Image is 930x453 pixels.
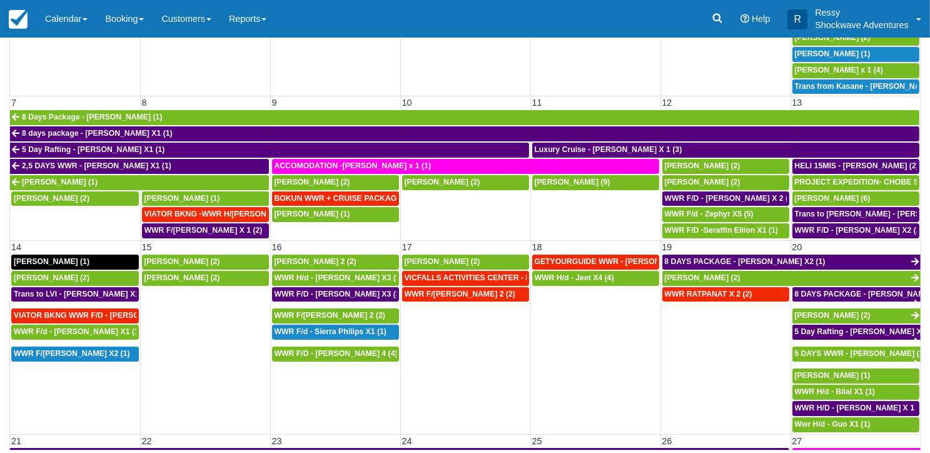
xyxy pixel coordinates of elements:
[275,327,387,336] span: WWR F/d - Sierra Philips X1 (1)
[14,257,89,266] span: [PERSON_NAME] (1)
[662,207,789,222] a: WWR F/d - Zephyr X5 (5)
[662,159,789,174] a: [PERSON_NAME] (2)
[531,242,543,252] span: 18
[795,404,926,412] span: WWR H/D - [PERSON_NAME] X 1 (1)
[792,159,920,174] a: HELI 15MIS - [PERSON_NAME] (2)
[14,273,89,282] span: [PERSON_NAME] (2)
[272,175,399,190] a: [PERSON_NAME] (2)
[531,98,543,108] span: 11
[792,175,920,190] a: PROJECT EXPEDITION- CHOBE SAFARI - [GEOGRAPHIC_DATA][PERSON_NAME] 2 (2)
[795,311,871,320] span: [PERSON_NAME] (2)
[142,255,269,270] a: [PERSON_NAME] (2)
[11,191,139,206] a: [PERSON_NAME] (2)
[792,325,921,340] a: 5 Day Rafting - [PERSON_NAME] X2 (2)
[275,161,432,170] span: ACCOMODATION -[PERSON_NAME] x 1 (1)
[662,191,789,206] a: WWR F/D - [PERSON_NAME] X 2 (2)
[22,129,173,138] span: 8 days package - [PERSON_NAME] X1 (1)
[401,242,413,252] span: 17
[10,159,269,174] a: 2,5 DAYS WWR - [PERSON_NAME] X1 (1)
[792,223,920,238] a: WWR F/D - [PERSON_NAME] X2 (2)
[14,349,130,358] span: WWR F/[PERSON_NAME] X2 (1)
[144,257,220,266] span: [PERSON_NAME] (2)
[795,420,871,429] span: Wwr H/d - Guo X1 (1)
[752,14,771,24] span: Help
[275,257,356,266] span: [PERSON_NAME] 2 (2)
[11,347,139,362] a: WWR F/[PERSON_NAME] X2 (1)
[14,194,89,203] span: [PERSON_NAME] (2)
[22,161,171,170] span: 2,5 DAYS WWR - [PERSON_NAME] X1 (1)
[405,178,480,186] span: [PERSON_NAME] (2)
[791,436,804,446] span: 27
[10,242,23,252] span: 14
[11,287,139,302] a: Trans to LVI - [PERSON_NAME] X1 (1)
[662,223,789,238] a: WWR F/D -Seraffin Ellion X1 (1)
[144,226,263,235] span: WWR F/[PERSON_NAME] X 1 (2)
[402,255,529,270] a: [PERSON_NAME] (2)
[11,308,139,323] a: VIATOR BKNG WWR F/D - [PERSON_NAME] X 1 (1)
[532,271,659,286] a: WWR H/d - Jeet X4 (4)
[272,191,399,206] a: BOKUN WWR + CRUISE PACKAGE - [PERSON_NAME] South X 2 (2)
[792,308,921,323] a: [PERSON_NAME] (2)
[662,287,789,302] a: WWR RATPANAT X 2 (2)
[791,98,804,108] span: 13
[275,311,385,320] span: WWR F/[PERSON_NAME] 2 (2)
[11,271,139,286] a: [PERSON_NAME] (2)
[141,242,153,252] span: 15
[405,257,480,266] span: [PERSON_NAME] (2)
[275,273,403,282] span: WWR H/d - [PERSON_NAME] X3 (3)
[665,178,740,186] span: [PERSON_NAME] (2)
[787,9,807,29] div: R
[795,161,919,170] span: HELI 15MIS - [PERSON_NAME] (2)
[535,178,610,186] span: [PERSON_NAME] (9)
[795,371,871,380] span: [PERSON_NAME] (1)
[792,385,920,400] a: WWR H/d - Bilal X1 (1)
[272,347,399,362] a: WWR F/D - [PERSON_NAME] 4 (4)
[662,175,789,190] a: [PERSON_NAME] (2)
[791,242,804,252] span: 20
[144,273,220,282] span: [PERSON_NAME] (2)
[142,223,269,238] a: WWR F/[PERSON_NAME] X 1 (2)
[792,347,921,362] a: 5 DAYS WWR - [PERSON_NAME] (2)
[10,126,919,141] a: 8 days package - [PERSON_NAME] X1 (1)
[795,387,875,396] span: WWR H/d - Bilal X1 (1)
[10,175,269,190] a: [PERSON_NAME] (1)
[10,436,23,446] span: 21
[402,287,529,302] a: WWR F/[PERSON_NAME] 2 (2)
[792,31,920,46] a: [PERSON_NAME] (2)
[142,207,269,222] a: VIATOR BKNG -WWR H/[PERSON_NAME] X 2 (2)
[275,290,403,298] span: WWR F/D - [PERSON_NAME] X3 (3)
[10,110,919,125] a: 8 Days Package - [PERSON_NAME] (1)
[272,308,399,323] a: WWR F/[PERSON_NAME] 2 (2)
[142,271,269,286] a: [PERSON_NAME] (2)
[532,255,659,270] a: GETYOURGUIDE WWR - [PERSON_NAME] X 9 (9)
[9,10,28,29] img: checkfront-main-nav-mini-logo.png
[142,191,269,206] a: [PERSON_NAME] (1)
[795,66,883,74] span: [PERSON_NAME] x 1 (4)
[795,49,871,58] span: [PERSON_NAME] (1)
[14,311,200,320] span: VIATOR BKNG WWR F/D - [PERSON_NAME] X 1 (1)
[275,349,398,358] span: WWR F/D - [PERSON_NAME] 4 (4)
[535,273,614,282] span: WWR H/d - Jeet X4 (4)
[10,98,18,108] span: 7
[22,178,98,186] span: [PERSON_NAME] (1)
[792,207,920,222] a: Trans to [PERSON_NAME] - [PERSON_NAME] X 1 (2)
[272,271,399,286] a: WWR H/d - [PERSON_NAME] X3 (3)
[792,191,920,206] a: [PERSON_NAME] (6)
[740,14,749,23] i: Help
[141,98,148,108] span: 8
[532,143,920,158] a: Luxury Cruise - [PERSON_NAME] X 1 (3)
[10,143,529,158] a: 5 Day Rafting - [PERSON_NAME] X1 (1)
[535,257,715,266] span: GETYOURGUIDE WWR - [PERSON_NAME] X 9 (9)
[662,255,921,270] a: 8 DAYS PACKAGE - [PERSON_NAME] X2 (1)
[272,159,659,174] a: ACCOMODATION -[PERSON_NAME] x 1 (1)
[661,436,674,446] span: 26
[144,210,321,218] span: VIATOR BKNG -WWR H/[PERSON_NAME] X 2 (2)
[792,79,920,94] a: Trans from Kasane - [PERSON_NAME] X4 (4)
[275,178,350,186] span: [PERSON_NAME] (2)
[665,226,778,235] span: WWR F/D -Seraffin Ellion X1 (1)
[271,436,283,446] span: 23
[272,287,399,302] a: WWR F/D - [PERSON_NAME] X3 (3)
[11,255,139,270] a: [PERSON_NAME] (1)
[271,242,283,252] span: 16
[532,175,659,190] a: [PERSON_NAME] (9)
